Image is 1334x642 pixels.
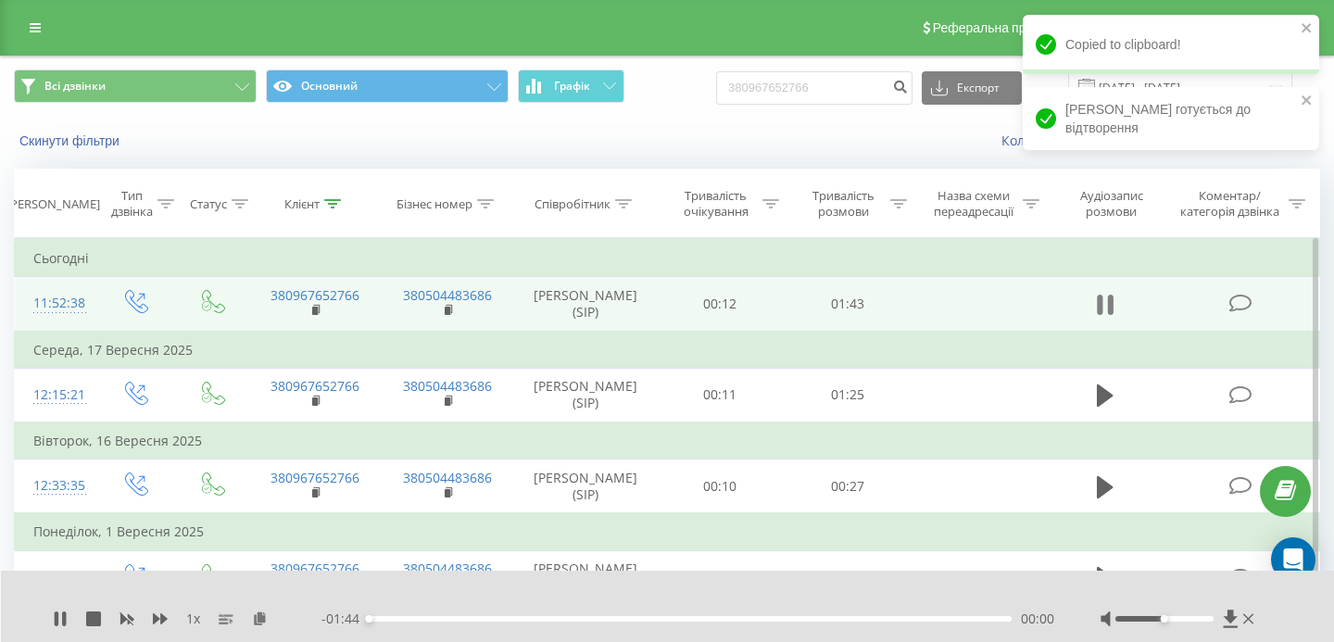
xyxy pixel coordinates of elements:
[1021,610,1054,628] span: 00:00
[271,286,359,304] a: 380967652766
[33,285,78,321] div: 11:52:38
[365,615,372,623] div: Accessibility label
[190,196,227,212] div: Статус
[514,550,657,605] td: [PERSON_NAME] (SIP)
[14,132,129,149] button: Скинути фільтри
[800,188,886,220] div: Тривалість розмови
[657,550,785,605] td: 00:09
[657,459,785,514] td: 00:10
[33,468,78,504] div: 12:33:35
[784,368,912,422] td: 01:25
[657,277,785,332] td: 00:12
[1161,615,1168,623] div: Accessibility label
[514,459,657,514] td: [PERSON_NAME] (SIP)
[186,610,200,628] span: 1 x
[1023,15,1319,74] div: Copied to clipboard!
[514,277,657,332] td: [PERSON_NAME] (SIP)
[396,196,472,212] div: Бізнес номер
[716,71,912,105] input: Пошук за номером
[15,422,1320,459] td: Вівторок, 16 Вересня 2025
[403,469,492,486] a: 380504483686
[321,610,369,628] span: - 01:44
[1271,537,1315,582] div: Open Intercom Messenger
[1301,20,1314,38] button: close
[6,196,100,212] div: [PERSON_NAME]
[111,188,153,220] div: Тип дзвінка
[284,196,320,212] div: Клієнт
[784,277,912,332] td: 01:43
[928,188,1018,220] div: Назва схеми переадресації
[1023,87,1319,150] div: [PERSON_NAME] готується до відтворення
[1001,132,1320,149] a: Коли дані можуть відрізнятися вiд інших систем
[1301,93,1314,110] button: close
[403,377,492,395] a: 380504483686
[535,196,610,212] div: Співробітник
[1176,188,1284,220] div: Коментар/категорія дзвінка
[514,368,657,422] td: [PERSON_NAME] (SIP)
[933,20,1069,35] span: Реферальна програма
[14,69,257,103] button: Всі дзвінки
[33,377,78,413] div: 12:15:21
[922,71,1022,105] button: Експорт
[33,560,78,596] div: 11:39:01
[271,377,359,395] a: 380967652766
[15,332,1320,369] td: Середа, 17 Вересня 2025
[518,69,624,103] button: Графік
[657,368,785,422] td: 00:11
[15,240,1320,277] td: Сьогодні
[673,188,759,220] div: Тривалість очікування
[784,550,912,605] td: 02:29
[271,560,359,577] a: 380967652766
[266,69,509,103] button: Основний
[403,560,492,577] a: 380504483686
[554,80,590,93] span: Графік
[271,469,359,486] a: 380967652766
[44,79,106,94] span: Всі дзвінки
[403,286,492,304] a: 380504483686
[15,513,1320,550] td: Понеділок, 1 Вересня 2025
[1061,188,1162,220] div: Аудіозапис розмови
[784,459,912,514] td: 00:27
